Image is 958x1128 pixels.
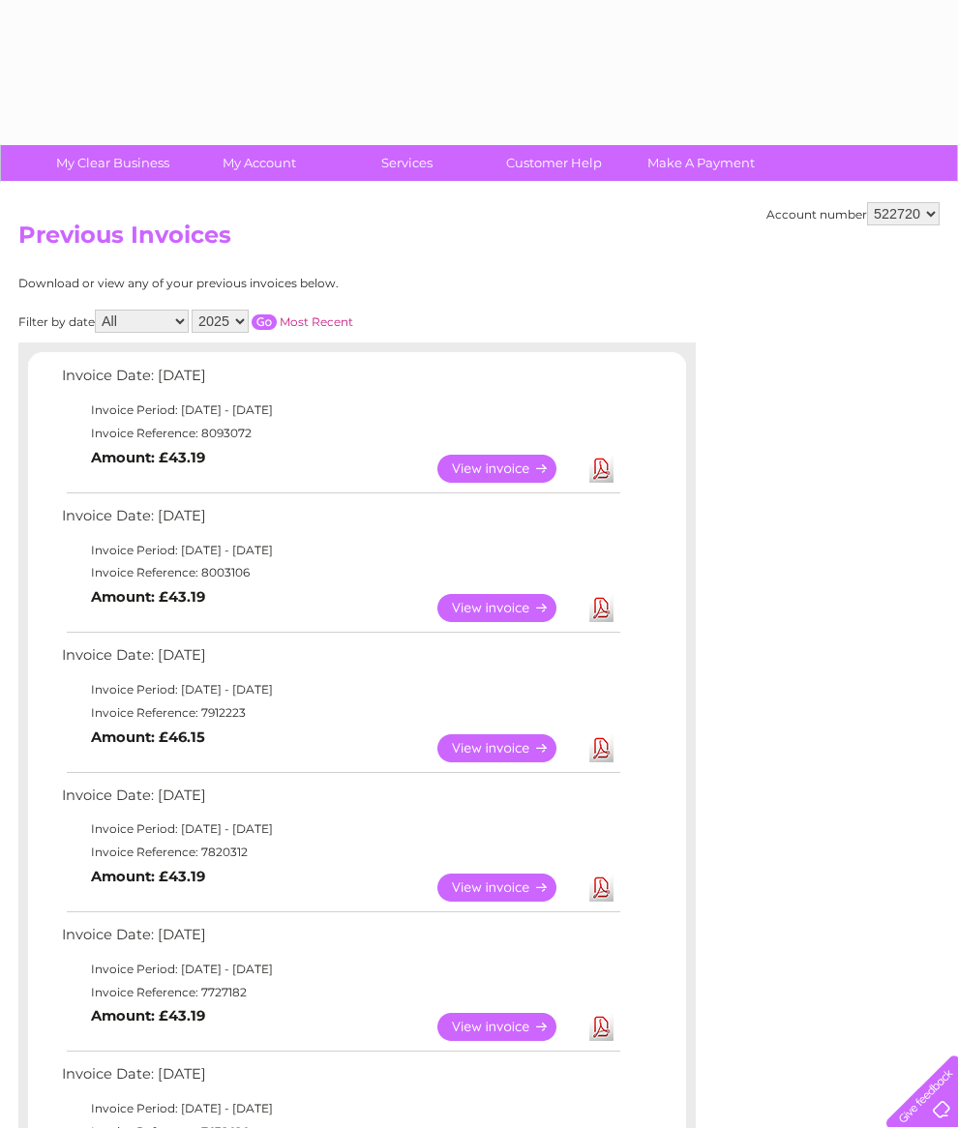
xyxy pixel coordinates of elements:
b: Amount: £43.19 [91,588,205,606]
td: Invoice Reference: 8093072 [57,422,623,445]
a: Customer Help [474,145,634,181]
a: Most Recent [280,314,353,329]
a: View [437,455,580,483]
a: My Account [180,145,340,181]
a: View [437,734,580,762]
td: Invoice Period: [DATE] - [DATE] [57,539,623,562]
a: Services [327,145,487,181]
td: Invoice Reference: 7727182 [57,981,623,1004]
td: Invoice Period: [DATE] - [DATE] [57,1097,623,1120]
td: Invoice Date: [DATE] [57,922,623,958]
td: Invoice Date: [DATE] [57,783,623,818]
td: Invoice Period: [DATE] - [DATE] [57,678,623,701]
a: Download [589,455,614,483]
a: Download [589,594,614,622]
a: View [437,594,580,622]
td: Invoice Date: [DATE] [57,363,623,399]
a: Make A Payment [621,145,781,181]
td: Invoice Reference: 8003106 [57,561,623,584]
b: Amount: £43.19 [91,449,205,466]
b: Amount: £43.19 [91,1007,205,1024]
td: Invoice Date: [DATE] [57,642,623,678]
div: Filter by date [18,310,526,333]
a: Download [589,734,614,762]
div: Account number [766,202,940,225]
a: Download [589,1013,614,1041]
td: Invoice Period: [DATE] - [DATE] [57,817,623,841]
td: Invoice Reference: 7820312 [57,841,623,864]
td: Invoice Date: [DATE] [57,503,623,539]
td: Invoice Date: [DATE] [57,1061,623,1097]
td: Invoice Period: [DATE] - [DATE] [57,958,623,981]
b: Amount: £43.19 [91,868,205,885]
h2: Previous Invoices [18,222,940,258]
div: Download or view any of your previous invoices below. [18,277,526,290]
a: Download [589,874,614,902]
a: My Clear Business [33,145,193,181]
a: View [437,874,580,902]
a: View [437,1013,580,1041]
b: Amount: £46.15 [91,728,205,746]
td: Invoice Period: [DATE] - [DATE] [57,399,623,422]
td: Invoice Reference: 7912223 [57,701,623,725]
